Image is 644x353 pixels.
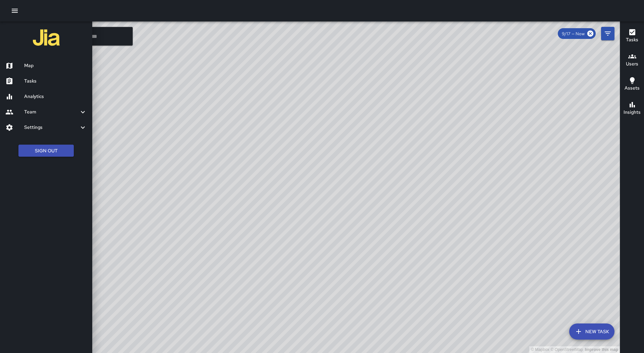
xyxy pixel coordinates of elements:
h6: Analytics [24,93,87,100]
img: jia-logo [33,24,60,51]
h6: Settings [24,124,79,131]
h6: Map [24,62,87,69]
h6: Tasks [24,78,87,85]
h6: Assets [625,85,640,92]
button: New Task [569,323,614,340]
button: Sign Out [18,145,74,157]
h6: Tasks [626,36,638,44]
h6: Team [24,108,79,116]
h6: Users [626,60,638,68]
h6: Insights [624,109,641,116]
